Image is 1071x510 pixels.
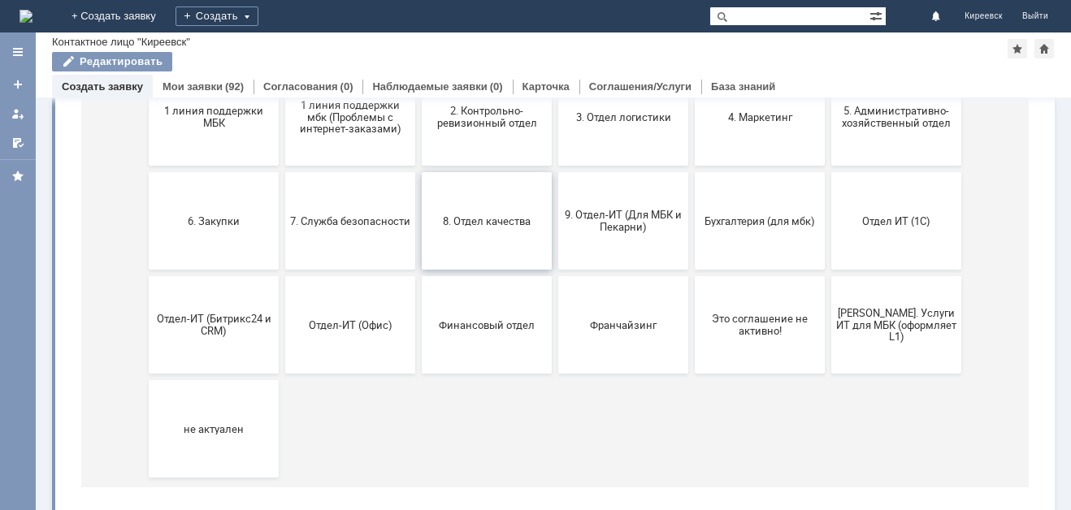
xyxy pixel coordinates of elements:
[217,195,347,292] button: 1 линия поддержки мбк (Проблемы с интернет-заказами)
[495,335,615,360] span: 9. Отдел-ИТ (Для МБК и Пекарни)
[490,195,620,292] button: 3. Отдел логистики
[495,445,615,457] span: Франчайзинг
[20,10,33,23] a: Перейти на домашнюю страницу
[85,341,206,353] span: 6. Закупки
[490,403,620,500] button: Франчайзинг
[768,231,888,256] span: 5. Административно-хозяйственный отдел
[495,237,615,249] span: 3. Отдел логистики
[631,237,752,249] span: 4. Маркетинг
[217,403,347,500] button: Отдел-ИТ (Офис)
[52,36,190,48] div: Контактное лицо "Киреевск"
[340,80,353,93] div: (0)
[627,195,757,292] button: 4. Маркетинг
[522,80,570,93] a: Карточка
[353,403,483,500] button: Финансовый отдел
[1034,39,1054,58] div: Сделать домашней страницей
[80,403,210,500] button: Отдел-ИТ (Битрикс24 и CRM)
[85,439,206,464] span: Отдел-ИТ (Битрикс24 и CRM)
[353,299,483,396] button: 8. Отдел качества
[627,299,757,396] button: Бухгалтерия (для мбк)
[627,403,757,500] button: Это соглашение не активно!
[589,80,692,93] a: Соглашения/Услуги
[20,10,33,23] img: logo
[222,341,342,353] span: 7. Служба безопасности
[263,80,338,93] a: Согласования
[358,341,479,353] span: 8. Отдел качества
[222,445,342,457] span: Отдел-ИТ (Офис)
[358,231,479,256] span: 2. Контрольно-ревизионный отдел
[631,439,752,464] span: Это соглашение не активно!
[324,40,649,56] label: Воспользуйтесь поиском
[358,445,479,457] span: Финансовый отдел
[163,80,223,93] a: Мои заявки
[176,6,258,26] div: Создать
[5,71,31,97] a: Создать заявку
[763,403,893,500] button: [PERSON_NAME]. Услуги ИТ для МБК (оформляет L1)
[763,195,893,292] button: 5. Административно-хозяйственный отдел
[763,299,893,396] button: Отдел ИТ (1С)
[965,11,1003,21] span: Киреевск
[768,341,888,353] span: Отдел ИТ (1С)
[768,433,888,469] span: [PERSON_NAME]. Услуги ИТ для МБК (оформляет L1)
[372,80,487,93] a: Наблюдаемые заявки
[711,80,775,93] a: База знаний
[869,7,886,23] span: Расширенный поиск
[222,225,342,261] span: 1 линия поддержки мбк (Проблемы с интернет-заказами)
[80,299,210,396] button: 6. Закупки
[80,195,210,292] button: 1 линия поддержки МБК
[490,80,503,93] div: (0)
[1008,39,1027,58] div: Добавить в избранное
[353,195,483,292] button: 2. Контрольно-ревизионный отдел
[5,130,31,156] a: Мои согласования
[5,101,31,127] a: Мои заявки
[62,80,143,93] a: Создать заявку
[85,231,206,256] span: 1 линия поддержки МБК
[225,80,244,93] div: (92)
[631,341,752,353] span: Бухгалтерия (для мбк)
[217,299,347,396] button: 7. Служба безопасности
[490,299,620,396] button: 9. Отдел-ИТ (Для МБК и Пекарни)
[13,162,960,179] header: Выберите тематику заявки
[324,72,649,102] input: Например, почта или справка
